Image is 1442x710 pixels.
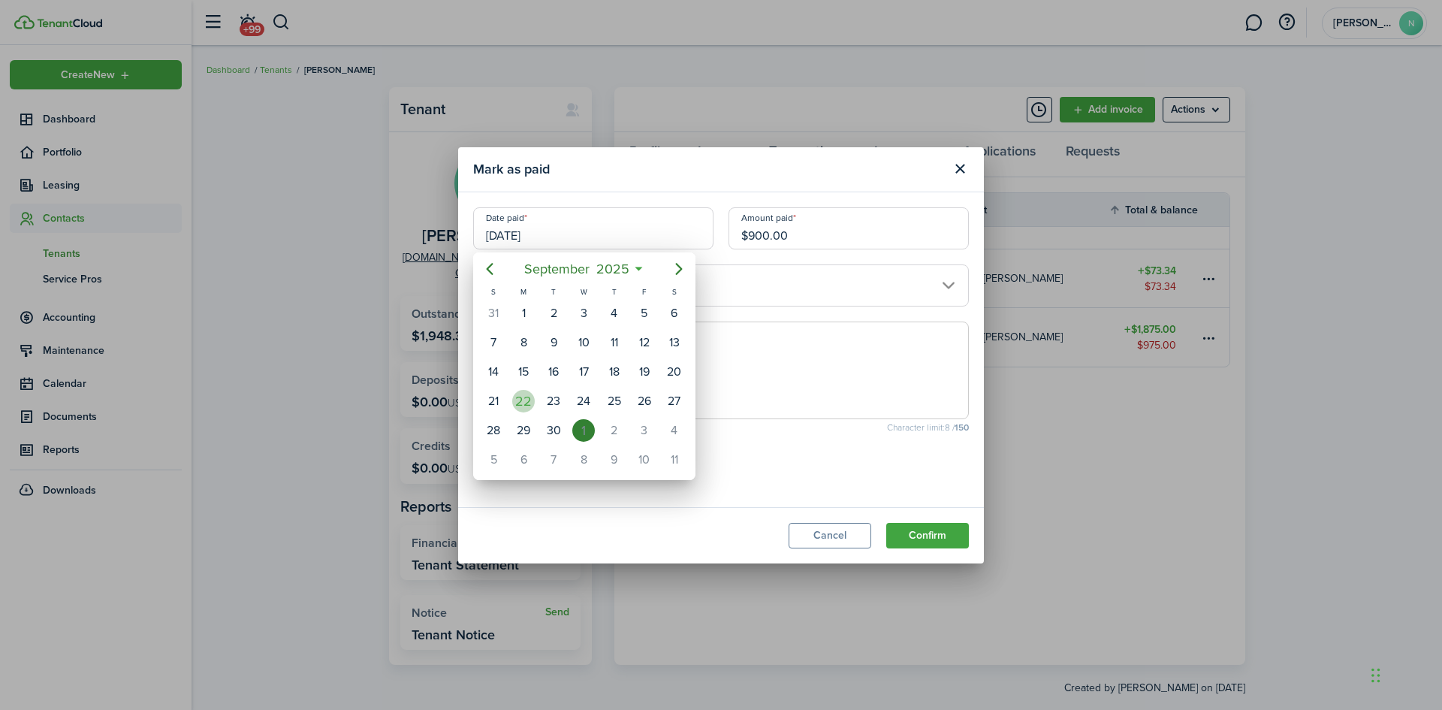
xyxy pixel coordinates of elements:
[633,449,656,471] div: Friday, October 10, 2025
[482,302,505,325] div: Sunday, August 31, 2025
[603,419,626,442] div: Thursday, October 2, 2025
[482,449,505,471] div: Sunday, October 5, 2025
[633,419,656,442] div: Friday, October 3, 2025
[512,361,535,383] div: Monday, September 15, 2025
[663,302,686,325] div: Saturday, September 6, 2025
[603,361,626,383] div: Thursday, September 18, 2025
[482,419,505,442] div: Sunday, September 28, 2025
[512,331,535,354] div: Monday, September 8, 2025
[572,302,595,325] div: Wednesday, September 3, 2025
[603,449,626,471] div: Thursday, October 9, 2025
[593,255,632,282] span: 2025
[520,255,593,282] span: September
[572,449,595,471] div: Wednesday, October 8, 2025
[542,449,565,471] div: Tuesday, October 7, 2025
[633,361,656,383] div: Friday, September 19, 2025
[512,419,535,442] div: Monday, September 29, 2025
[482,331,505,354] div: Sunday, September 7, 2025
[475,254,505,284] mbsc-button: Previous page
[538,286,569,298] div: T
[663,390,686,412] div: Saturday, September 27, 2025
[633,302,656,325] div: Friday, September 5, 2025
[482,390,505,412] div: Sunday, September 21, 2025
[629,286,659,298] div: F
[542,302,565,325] div: Tuesday, September 2, 2025
[542,331,565,354] div: Tuesday, September 9, 2025
[599,286,629,298] div: T
[512,302,535,325] div: Monday, September 1, 2025
[603,302,626,325] div: Thursday, September 4, 2025
[663,419,686,442] div: Saturday, October 4, 2025
[572,419,595,442] div: Wednesday, October 1, 2025
[663,449,686,471] div: Saturday, October 11, 2025
[569,286,599,298] div: W
[482,361,505,383] div: Sunday, September 14, 2025
[572,331,595,354] div: Wednesday, September 10, 2025
[542,361,565,383] div: Tuesday, September 16, 2025
[542,419,565,442] div: Tuesday, September 30, 2025
[542,390,565,412] div: Tuesday, September 23, 2025
[514,255,638,282] mbsc-button: September2025
[603,331,626,354] div: Thursday, September 11, 2025
[572,390,595,412] div: Wednesday, September 24, 2025
[664,254,694,284] mbsc-button: Next page
[663,331,686,354] div: Saturday, September 13, 2025
[603,390,626,412] div: Thursday, September 25, 2025
[633,331,656,354] div: Friday, September 12, 2025
[633,390,656,412] div: Friday, September 26, 2025
[508,286,538,298] div: M
[478,286,508,298] div: S
[572,361,595,383] div: Wednesday, September 17, 2025
[659,286,689,298] div: S
[512,449,535,471] div: Monday, October 6, 2025
[512,390,535,412] div: Today, Monday, September 22, 2025
[663,361,686,383] div: Saturday, September 20, 2025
